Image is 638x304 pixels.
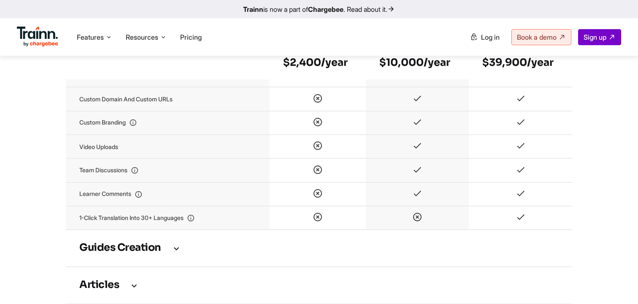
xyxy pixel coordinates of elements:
h6: $39,900/year [482,56,559,69]
a: Pricing [180,33,202,41]
td: Custom domain and custom URLs [66,87,270,111]
td: Video uploads [66,135,270,158]
a: Book a demo [511,29,571,45]
td: Learner comments [66,182,270,206]
td: 1-Click translation into 30+ languages [66,206,270,230]
span: Features [77,33,104,42]
a: Sign up [578,29,621,45]
img: Trainn Logo [17,27,58,47]
span: Book a demo [517,33,557,41]
td: Custom branding [66,111,270,135]
b: Chargebee [308,5,343,14]
h6: $10,000/year [379,56,455,69]
span: Log in [481,33,500,41]
span: Resources [126,33,158,42]
span: Sign up [584,33,606,41]
a: Log in [465,30,505,45]
h3: Articles [79,281,559,290]
h6: $2,400/year [283,56,352,69]
td: Team discussions [66,158,270,182]
iframe: Chat Widget [596,263,638,304]
b: Trainn [243,5,263,14]
h3: Guides creation [79,244,559,253]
